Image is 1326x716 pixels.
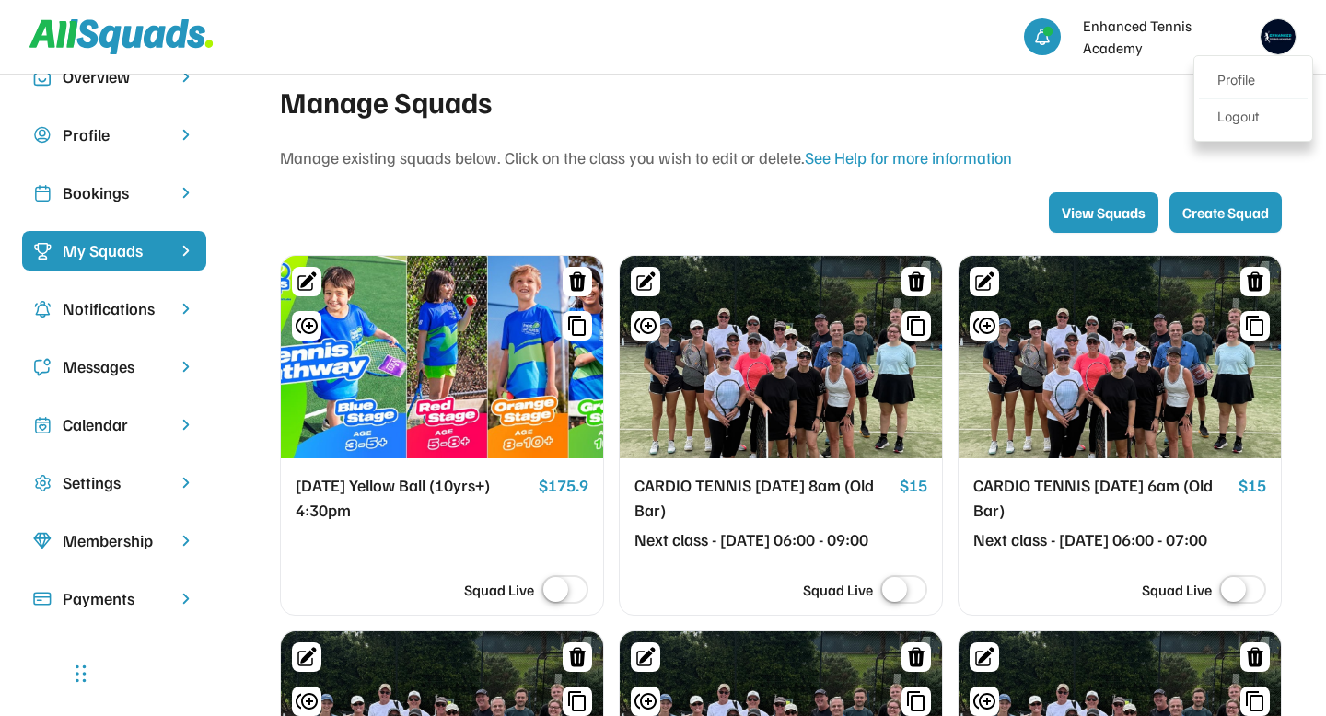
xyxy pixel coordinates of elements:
img: Icon%20copy%204.svg [33,300,52,318]
img: bell-03%20%281%29.svg [1033,28,1052,46]
div: $175.9 [539,473,588,499]
img: Icon%20copy%207.svg [33,416,52,434]
div: $15 [900,473,927,499]
div: Calendar [63,412,166,437]
div: Squad Live [464,579,534,601]
img: user-circle.svg [33,126,52,144]
a: Profile [1199,63,1308,99]
img: chevron-right.svg [177,416,195,433]
div: Logout [1199,99,1308,136]
div: Squad Live [803,579,873,601]
img: Icon%20%2815%29.svg [33,590,52,608]
button: Create Squad [1169,192,1282,233]
img: chevron-right.svg [177,532,195,549]
img: chevron-right.svg [177,358,195,375]
div: CARDIO TENNIS [DATE] 8am (Old Bar) [634,473,892,523]
div: Manage existing squads below. Click on the class you wish to edit or delete. [280,145,1282,170]
div: Overview [63,64,166,89]
div: Enhanced Tennis Academy [1083,15,1249,59]
img: IMG_0194.png [1261,19,1296,54]
img: Icon%20copy%205.svg [33,358,52,376]
div: Messages [63,354,166,379]
div: Next class - [DATE] 06:00 - 07:00 [973,527,1231,553]
div: Profile [63,122,166,147]
div: Notifications [63,296,166,321]
img: chevron-right.svg [177,300,195,318]
img: Icon%20copy%2016.svg [33,474,52,492]
img: chevron-right.svg [177,590,195,607]
img: chevron-right%20copy%203.svg [177,242,195,260]
img: Icon%20%2823%29.svg [33,242,52,260]
div: Manage Squads [280,79,1282,123]
img: chevron-right.svg [177,184,195,202]
img: Icon%20copy%208.svg [33,532,52,550]
div: My Squads [63,238,166,263]
div: Membership [63,528,166,553]
img: chevron-right.svg [177,68,195,86]
div: Squad Live [1142,579,1212,601]
div: CARDIO TENNIS [DATE] 6am (Old Bar) [973,473,1231,523]
div: $15 [1239,473,1266,499]
div: [DATE] Yellow Ball (10yrs+) 4:30pm [296,473,531,523]
div: Settings [63,470,166,495]
div: Bookings [63,180,166,205]
img: Icon%20copy%2010.svg [33,68,52,87]
img: chevron-right.svg [177,126,195,144]
div: Next class - [DATE] 06:00 - 09:00 [634,527,892,553]
button: View Squads [1049,192,1158,233]
a: See Help for more information [805,147,1012,167]
img: chevron-right.svg [177,474,195,491]
div: Payments [63,586,166,611]
img: Icon%20copy%202.svg [33,184,52,202]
